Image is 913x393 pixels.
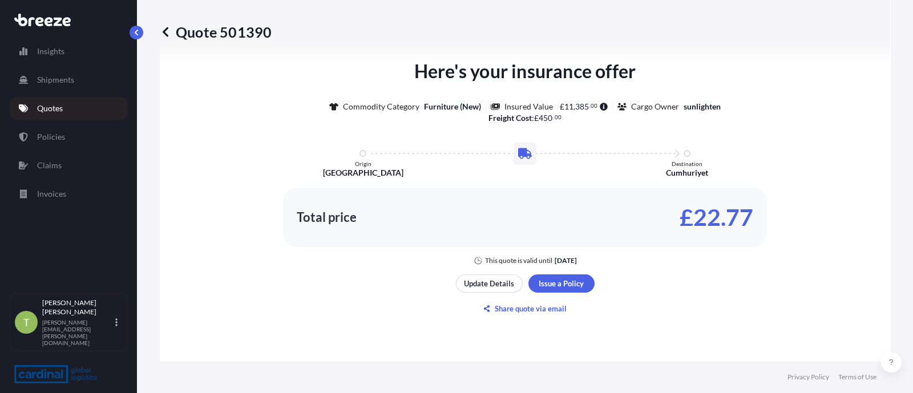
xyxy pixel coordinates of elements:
[323,167,403,179] p: [GEOGRAPHIC_DATA]
[10,40,127,63] a: Insights
[10,154,127,177] a: Claims
[10,183,127,205] a: Invoices
[42,319,113,346] p: [PERSON_NAME][EMAIL_ADDRESS][PERSON_NAME][DOMAIN_NAME]
[456,299,595,318] button: Share quote via email
[539,278,584,289] p: Issue a Policy
[564,103,573,111] span: 11
[355,160,371,167] p: Origin
[666,167,708,179] p: Cumhuriyet
[787,372,829,382] a: Privacy Policy
[560,103,564,111] span: £
[414,58,636,85] p: Here's your insurance offer
[343,101,419,112] p: Commodity Category
[37,46,64,57] p: Insights
[488,112,561,124] p: :
[297,212,357,223] p: Total price
[838,372,876,382] a: Terms of Use
[10,125,127,148] a: Policies
[23,317,30,328] span: T
[504,101,553,112] p: Insured Value
[10,97,127,120] a: Quotes
[464,278,514,289] p: Update Details
[555,115,561,119] span: 00
[37,131,65,143] p: Policies
[589,104,591,108] span: .
[456,274,523,293] button: Update Details
[495,303,567,314] p: Share quote via email
[573,103,575,111] span: ,
[591,104,597,108] span: 00
[37,160,62,171] p: Claims
[160,23,272,41] p: Quote 501390
[10,68,127,91] a: Shipments
[488,113,532,123] b: Freight Cost
[631,101,679,112] p: Cargo Owner
[575,103,589,111] span: 385
[528,274,595,293] button: Issue a Policy
[553,115,554,119] span: .
[680,208,753,226] p: £22.77
[534,114,539,122] span: £
[684,101,721,112] p: sunlighten
[37,74,74,86] p: Shipments
[555,256,577,265] p: [DATE]
[539,114,552,122] span: 450
[672,160,702,167] p: Destination
[42,298,113,317] p: [PERSON_NAME] [PERSON_NAME]
[485,256,552,265] p: This quote is valid until
[37,103,63,114] p: Quotes
[424,101,481,112] p: Furniture (New)
[37,188,66,200] p: Invoices
[14,365,97,383] img: organization-logo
